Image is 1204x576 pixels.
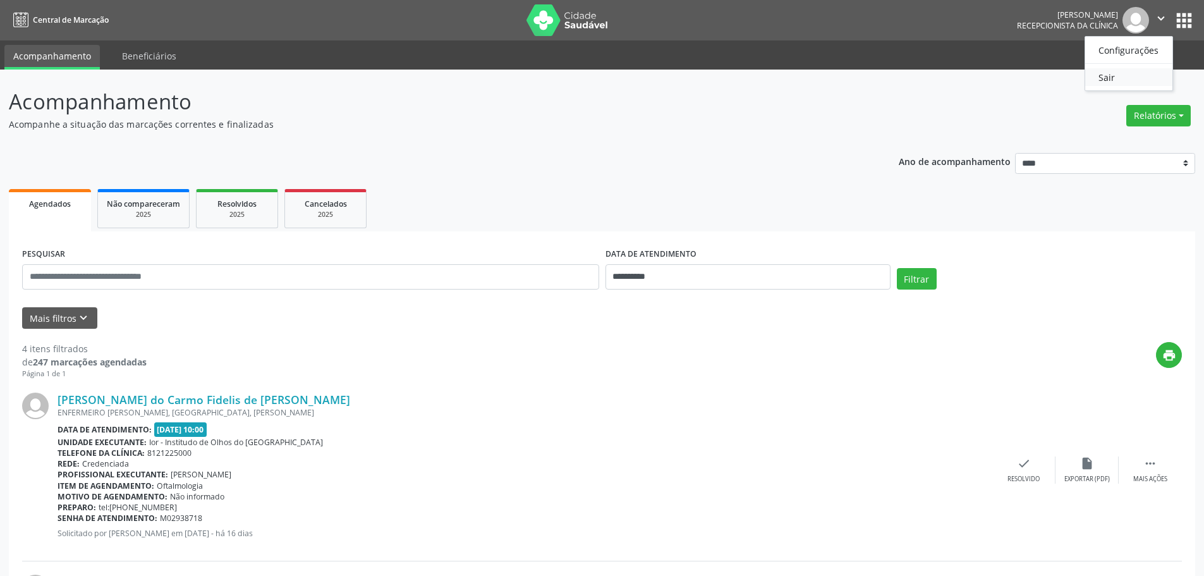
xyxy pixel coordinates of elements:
[9,86,839,118] p: Acompanhamento
[154,422,207,437] span: [DATE] 10:00
[58,502,96,513] b: Preparo:
[205,210,269,219] div: 2025
[1173,9,1195,32] button: apps
[899,153,1011,169] p: Ano de acompanhamento
[897,268,937,290] button: Filtrar
[1154,11,1168,25] i: 
[58,513,157,524] b: Senha de atendimento:
[1085,36,1173,91] ul: 
[99,502,177,513] span: tel:[PHONE_NUMBER]
[171,469,231,480] span: [PERSON_NAME]
[1017,457,1031,470] i: check
[58,437,147,448] b: Unidade executante:
[58,469,168,480] b: Profissional executante:
[33,15,109,25] span: Central de Marcação
[58,424,152,435] b: Data de atendimento:
[1126,105,1191,126] button: Relatórios
[29,199,71,209] span: Agendados
[82,458,129,469] span: Credenciada
[22,342,147,355] div: 4 itens filtrados
[149,437,323,448] span: Ior - Institudo de Olhos do [GEOGRAPHIC_DATA]
[1143,457,1157,470] i: 
[1149,7,1173,34] button: 
[160,513,202,524] span: M02938718
[1080,457,1094,470] i: insert_drive_file
[305,199,347,209] span: Cancelados
[107,199,180,209] span: Não compareceram
[217,199,257,209] span: Resolvidos
[58,481,154,491] b: Item de agendamento:
[22,245,65,264] label: PESQUISAR
[1162,348,1176,362] i: print
[58,448,145,458] b: Telefone da clínica:
[33,356,147,368] strong: 247 marcações agendadas
[1122,7,1149,34] img: img
[1064,475,1110,484] div: Exportar (PDF)
[9,9,109,30] a: Central de Marcação
[1085,68,1172,86] a: Sair
[1156,342,1182,368] button: print
[1133,475,1167,484] div: Mais ações
[22,355,147,369] div: de
[9,118,839,131] p: Acompanhe a situação das marcações correntes e finalizadas
[113,45,185,67] a: Beneficiários
[1007,475,1040,484] div: Resolvido
[294,210,357,219] div: 2025
[58,393,350,407] a: [PERSON_NAME] do Carmo Fidelis de [PERSON_NAME]
[4,45,100,70] a: Acompanhamento
[107,210,180,219] div: 2025
[58,458,80,469] b: Rede:
[58,528,992,539] p: Solicitado por [PERSON_NAME] em [DATE] - há 16 dias
[170,491,224,502] span: Não informado
[58,407,992,418] div: ENFERMEIRO [PERSON_NAME], [GEOGRAPHIC_DATA], [PERSON_NAME]
[76,311,90,325] i: keyboard_arrow_down
[1017,20,1118,31] span: Recepcionista da clínica
[147,448,192,458] span: 8121225000
[22,307,97,329] button: Mais filtroskeyboard_arrow_down
[22,369,147,379] div: Página 1 de 1
[157,481,203,491] span: Oftalmologia
[58,491,167,502] b: Motivo de agendamento:
[22,393,49,419] img: img
[1017,9,1118,20] div: [PERSON_NAME]
[1085,41,1172,59] a: Configurações
[605,245,696,264] label: DATA DE ATENDIMENTO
